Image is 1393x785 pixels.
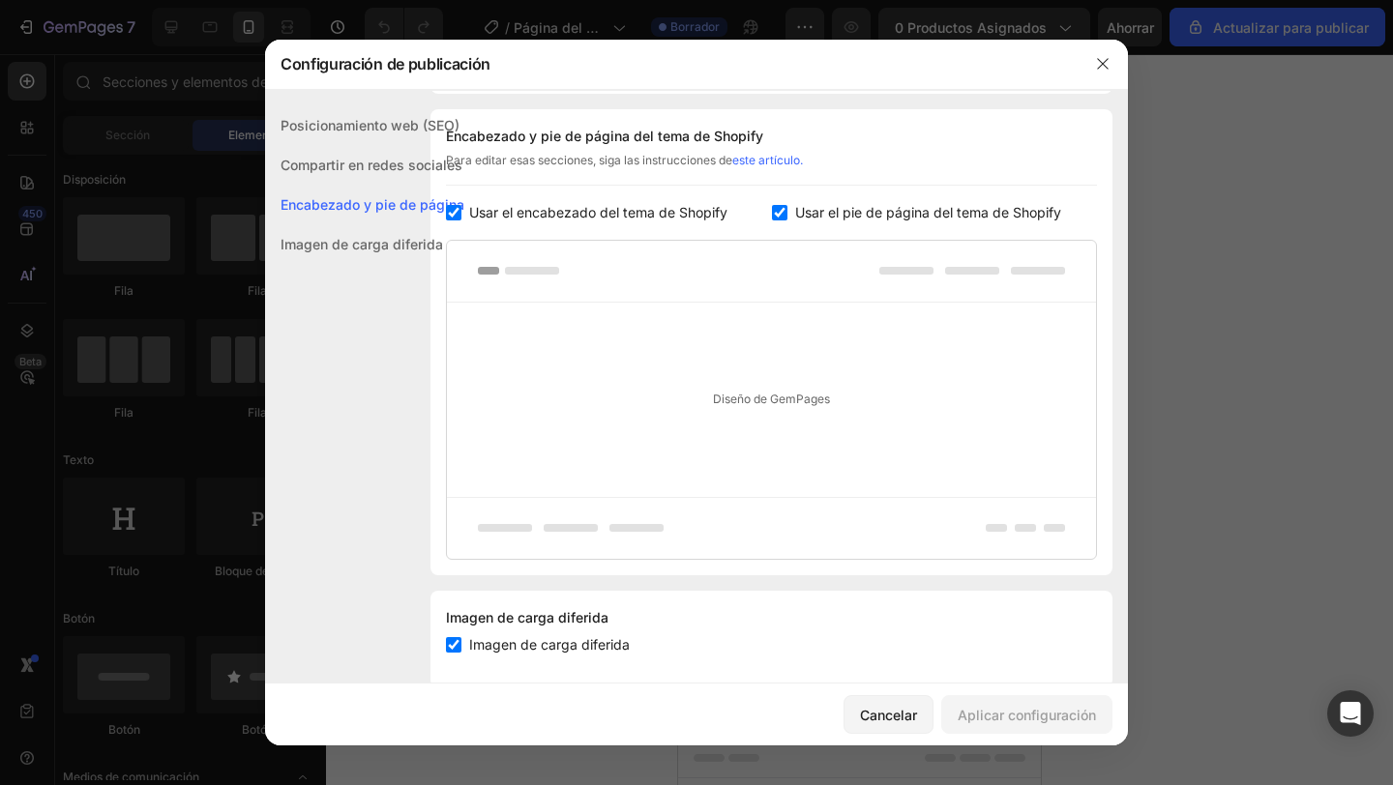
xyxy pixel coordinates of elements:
[97,10,227,29] span: iPhone 13 Mini ( 375 px)
[446,153,732,167] font: Para editar esas secciones, siga las instrucciones de
[446,609,608,625] font: Imagen de carga diferida
[844,695,934,734] button: Cancelar
[469,636,630,653] font: Imagen de carga diferida
[42,409,174,448] button: Add sections
[732,153,803,167] a: este artículo.
[795,204,1061,220] font: Usar el pie de página del tema de Shopify
[281,117,459,133] font: Posicionamiento web (SEO)
[469,204,727,220] font: Usar el encabezado del tema de Shopify
[65,370,299,393] div: Start with Sections from sidebar
[51,517,311,533] div: Start with Generating from URL or image
[281,196,464,213] font: Encabezado y pie de página
[941,695,1112,734] button: Aplicar configuración
[958,707,1096,723] font: Aplicar configuración
[713,392,830,406] font: Diseño de GemPages
[446,128,763,144] font: Encabezado y pie de página del tema de Shopify
[1327,690,1374,737] div: Abrir Intercom Messenger
[186,409,322,448] button: Add elements
[281,54,490,73] font: Configuración de publicación
[281,157,462,173] font: Compartir en redes sociales
[281,236,443,252] font: Imagen de carga diferida
[860,707,917,723] font: Cancelar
